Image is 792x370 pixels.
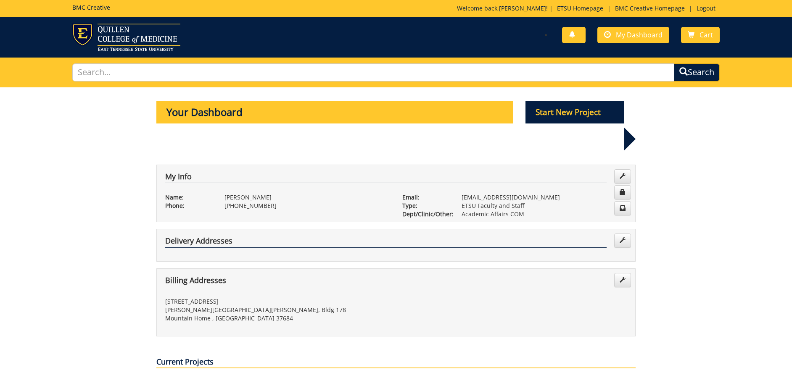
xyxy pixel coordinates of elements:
[402,202,449,210] p: Type:
[156,101,513,123] p: Your Dashboard
[614,201,631,215] a: Change Communication Preferences
[165,193,212,202] p: Name:
[462,193,627,202] p: [EMAIL_ADDRESS][DOMAIN_NAME]
[692,4,720,12] a: Logout
[525,101,625,123] p: Start New Project
[457,4,720,13] p: Welcome back, ! | | |
[681,27,720,43] a: Cart
[165,202,212,210] p: Phone:
[674,63,720,81] button: Search
[614,185,631,199] a: Change Password
[72,24,180,51] img: ETSU logo
[614,169,631,184] a: Edit Info
[616,30,663,39] span: My Dashboard
[597,27,669,43] a: My Dashboard
[165,276,607,287] h4: Billing Addresses
[72,4,110,10] h5: BMC Creative
[462,202,627,210] p: ETSU Faculty and Staff
[402,193,449,202] p: Email:
[462,210,627,218] p: Academic Affairs COM
[72,63,674,81] input: Search...
[165,173,607,184] h4: My Info
[614,273,631,287] a: Edit Addresses
[700,30,713,39] span: Cart
[614,234,631,248] a: Edit Addresses
[224,193,390,202] p: [PERSON_NAME]
[224,202,390,210] p: [PHONE_NUMBER]
[499,4,546,12] a: [PERSON_NAME]
[165,237,607,248] h4: Delivery Addresses
[553,4,607,12] a: ETSU Homepage
[165,306,390,314] p: [PERSON_NAME][GEOGRAPHIC_DATA][PERSON_NAME], Bldg 178
[525,109,625,117] a: Start New Project
[165,314,390,323] p: Mountain Home , [GEOGRAPHIC_DATA] 37684
[611,4,689,12] a: BMC Creative Homepage
[156,357,636,368] p: Current Projects
[402,210,449,218] p: Dept/Clinic/Other:
[165,297,390,306] p: [STREET_ADDRESS]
